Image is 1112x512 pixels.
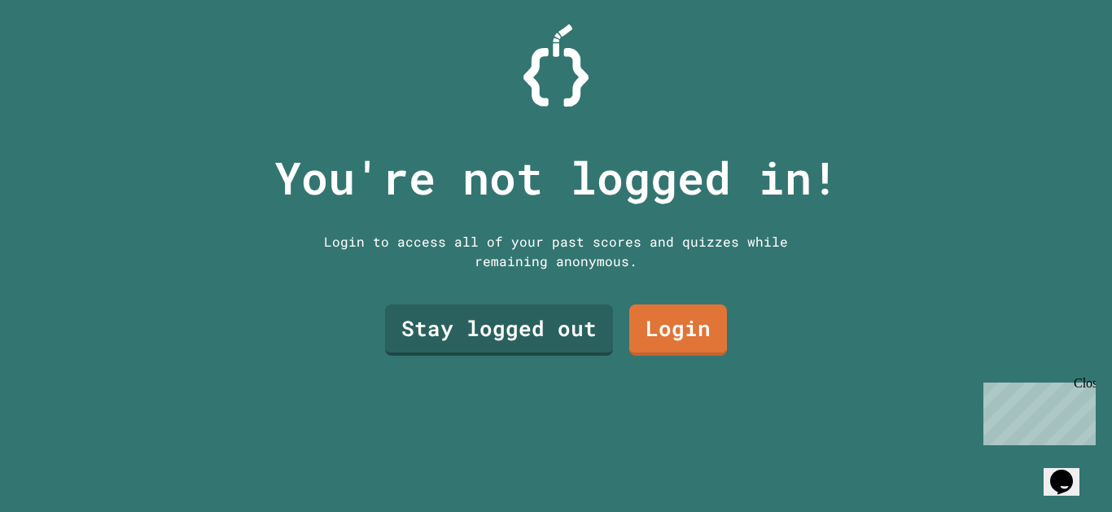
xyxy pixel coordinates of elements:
[274,144,838,212] p: You're not logged in!
[977,376,1096,445] iframe: chat widget
[385,304,613,356] a: Stay logged out
[629,304,727,356] a: Login
[7,7,112,103] div: Chat with us now!Close
[312,232,800,271] div: Login to access all of your past scores and quizzes while remaining anonymous.
[1044,447,1096,496] iframe: chat widget
[523,24,589,107] img: Logo.svg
